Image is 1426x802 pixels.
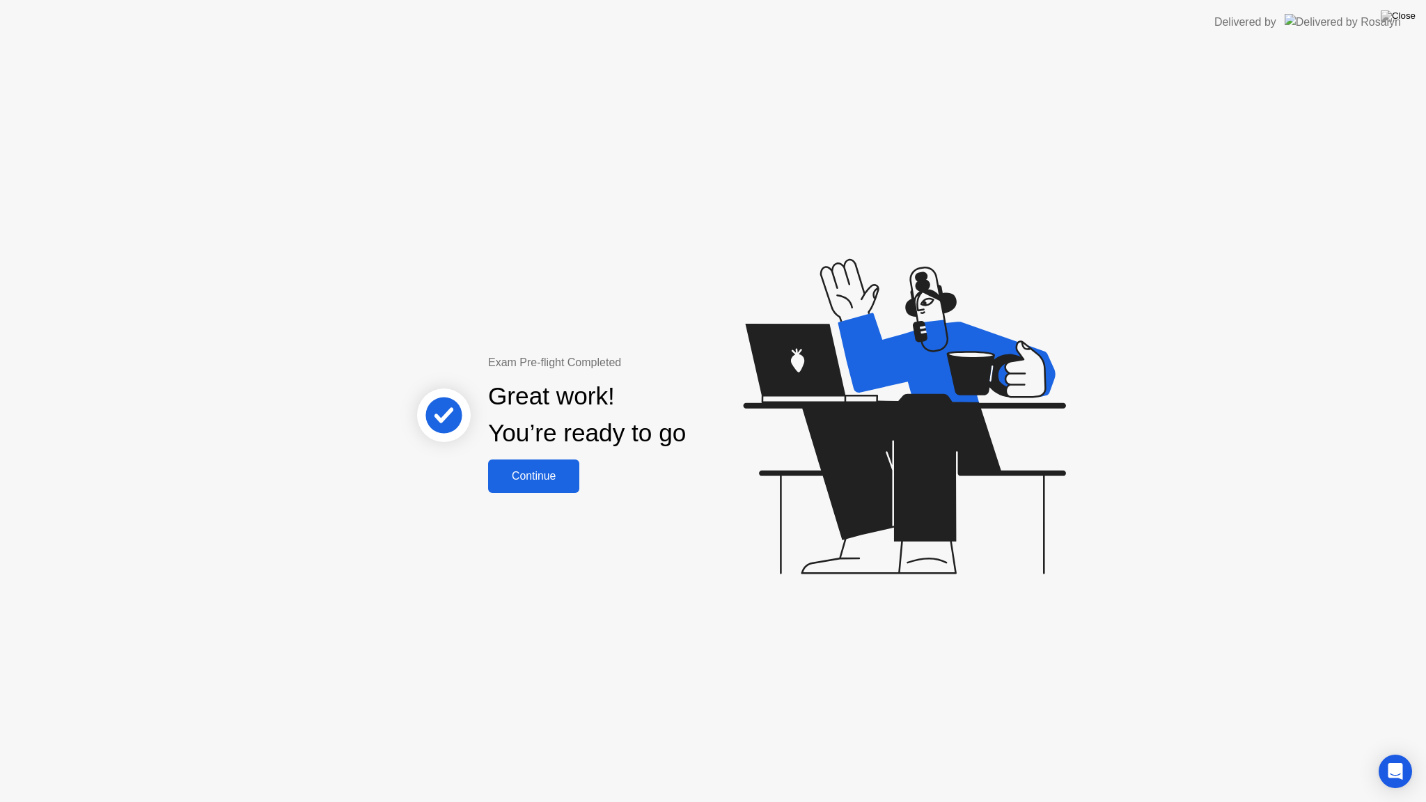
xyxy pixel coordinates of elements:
[492,470,575,482] div: Continue
[488,459,579,493] button: Continue
[488,378,686,452] div: Great work! You’re ready to go
[1285,14,1401,30] img: Delivered by Rosalyn
[1379,755,1412,788] div: Open Intercom Messenger
[1381,10,1416,22] img: Close
[488,354,776,371] div: Exam Pre-flight Completed
[1214,14,1276,31] div: Delivered by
